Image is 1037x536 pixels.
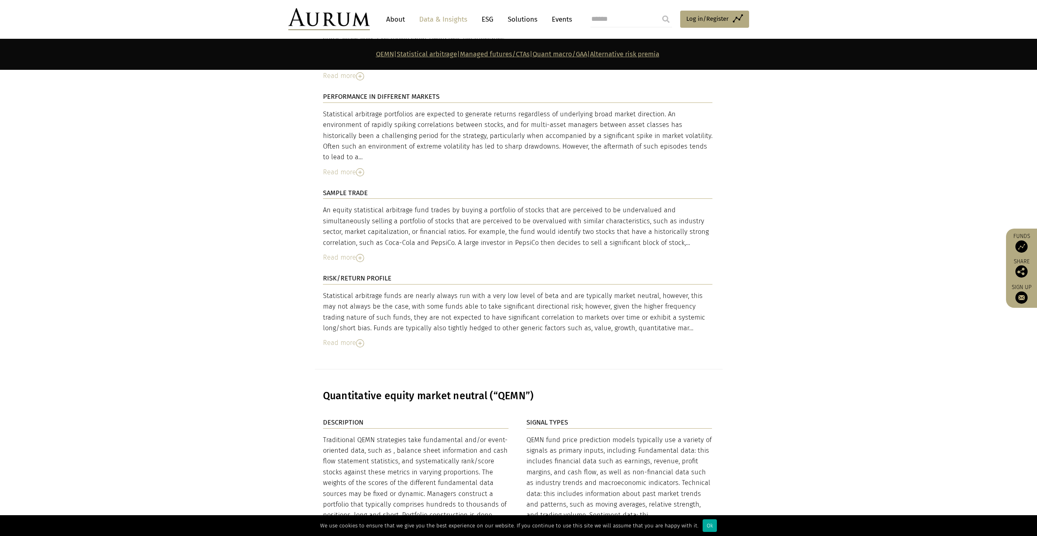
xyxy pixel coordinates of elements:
a: Sign up [1010,284,1033,304]
img: Read More [356,339,364,347]
div: Statistical arbitrage portfolios are expected to generate returns regardless of underlying broad ... [323,109,712,163]
img: Share this post [1015,265,1028,278]
strong: SAMPLE TRADE [323,189,368,197]
a: Events [548,12,572,27]
div: Share [1010,259,1033,278]
a: Statistical arbitrage [397,50,457,58]
strong: | | | | [376,50,659,58]
a: Managed futures/CTAs [460,50,530,58]
img: Read More [356,168,364,176]
strong: PERFORMANCE IN DIFFERENT MARKETS [323,93,440,100]
div: Read more [323,252,712,263]
div: Traditional QEMN strategies take fundamental and/or event-oriented data, such as , balance sheet ... [323,435,509,532]
strong: RISK/RETURN PROFILE [323,274,391,282]
strong: DESCRIPTION [323,418,363,426]
input: Submit [658,11,674,27]
img: Aurum [288,8,370,30]
strong: SIGNAL TYPES [526,418,568,426]
div: Read more [323,71,509,81]
img: Sign up to our newsletter [1015,291,1028,304]
a: Solutions [504,12,542,27]
a: Log in/Register [680,11,749,28]
span: Log in/Register [686,14,729,24]
a: Quant macro/GAA [533,50,587,58]
a: Alternative risk premia [590,50,659,58]
h3: Quantitative equity market neutral (“QEMN”) [323,390,712,402]
img: Read More [356,72,364,80]
div: Read more [323,167,712,178]
div: Read more [323,338,712,348]
img: Read More [356,254,364,262]
a: QEMN [376,50,394,58]
div: Ok [703,519,717,532]
img: Access Funds [1015,240,1028,253]
a: Data & Insights [415,12,471,27]
a: About [382,12,409,27]
div: An equity statistical arbitrage fund trades by buying a portfolio of stocks that are perceived to... [323,205,712,248]
a: Funds [1010,233,1033,253]
div: Statistical arbitrage funds are nearly always run with a very low level of beta and are typically... [323,291,712,334]
a: ESG [478,12,497,27]
div: QEMN fund price prediction models typically use a variety of signals as primary inputs, including... [526,435,712,521]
